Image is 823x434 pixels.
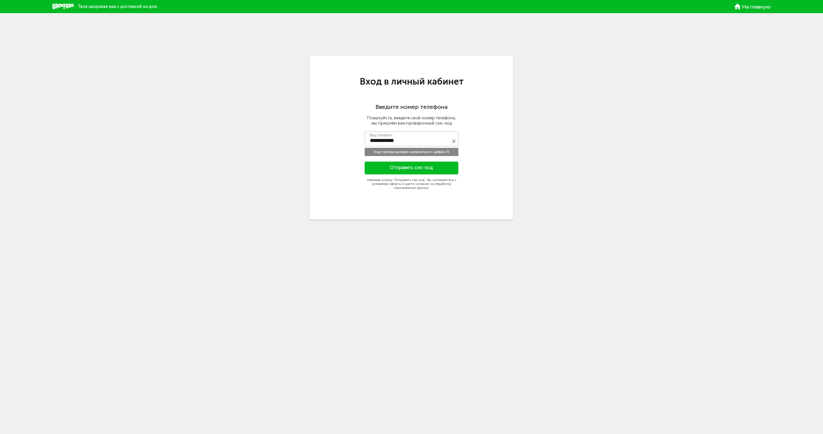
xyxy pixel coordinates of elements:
div: Нажимая кнопку "Отправить смс-код", Вы соглашаетесь с условиями оферты и даете согласие на обрабо... [365,178,458,190]
button: Отправить смс-код [365,162,458,175]
h1: Вход в личный кабинет [310,77,513,86]
span: На главную [742,4,771,10]
span: Твоя здоровая еда с доставкой на дом [78,4,157,9]
div: Код города должен начинаться с цифры 9 [365,148,458,156]
a: На главную [735,4,771,10]
h2: Введите номер телефона [310,104,513,111]
a: Твоя здоровая еда с доставкой на дом [52,4,157,10]
label: Ваш телефон [370,133,392,137]
div: Пожалуйста, введите свой номер телефона, мы пришлём вам проверочный смс-код [310,115,513,126]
